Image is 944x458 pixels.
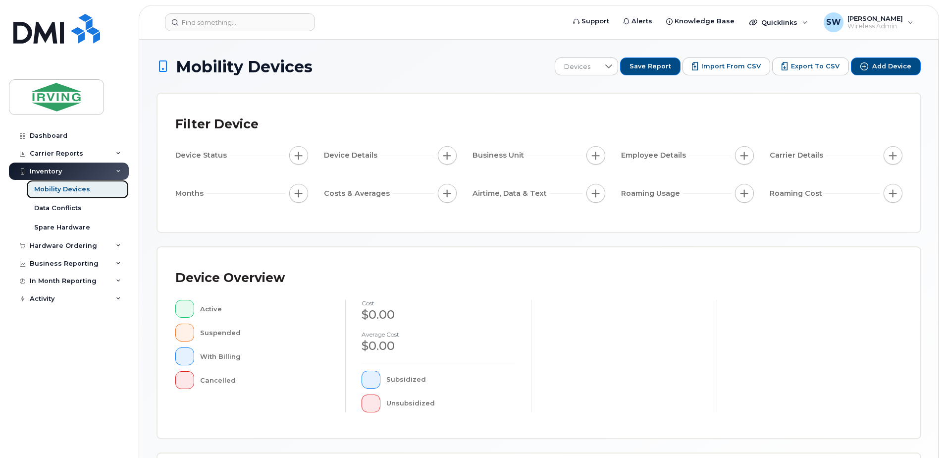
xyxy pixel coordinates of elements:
[175,112,259,137] div: Filter Device
[621,188,683,199] span: Roaming Usage
[701,62,761,71] span: Import from CSV
[175,150,230,161] span: Device Status
[362,331,515,338] h4: Average cost
[772,57,849,75] button: Export to CSV
[362,306,515,323] div: $0.00
[472,150,527,161] span: Business Unit
[620,57,681,75] button: Save Report
[770,150,826,161] span: Carrier Details
[324,188,393,199] span: Costs & Averages
[682,57,770,75] button: Import from CSV
[770,188,825,199] span: Roaming Cost
[386,395,516,412] div: Unsubsidized
[175,265,285,291] div: Device Overview
[362,300,515,306] h4: cost
[175,188,207,199] span: Months
[791,62,839,71] span: Export to CSV
[200,324,330,342] div: Suspended
[324,150,380,161] span: Device Details
[872,62,911,71] span: Add Device
[472,188,550,199] span: Airtime, Data & Text
[176,58,313,75] span: Mobility Devices
[629,62,671,71] span: Save Report
[200,371,330,389] div: Cancelled
[555,58,599,76] span: Devices
[362,338,515,354] div: $0.00
[621,150,689,161] span: Employee Details
[200,300,330,318] div: Active
[851,57,921,75] button: Add Device
[386,371,516,389] div: Subsidized
[200,347,330,365] div: With Billing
